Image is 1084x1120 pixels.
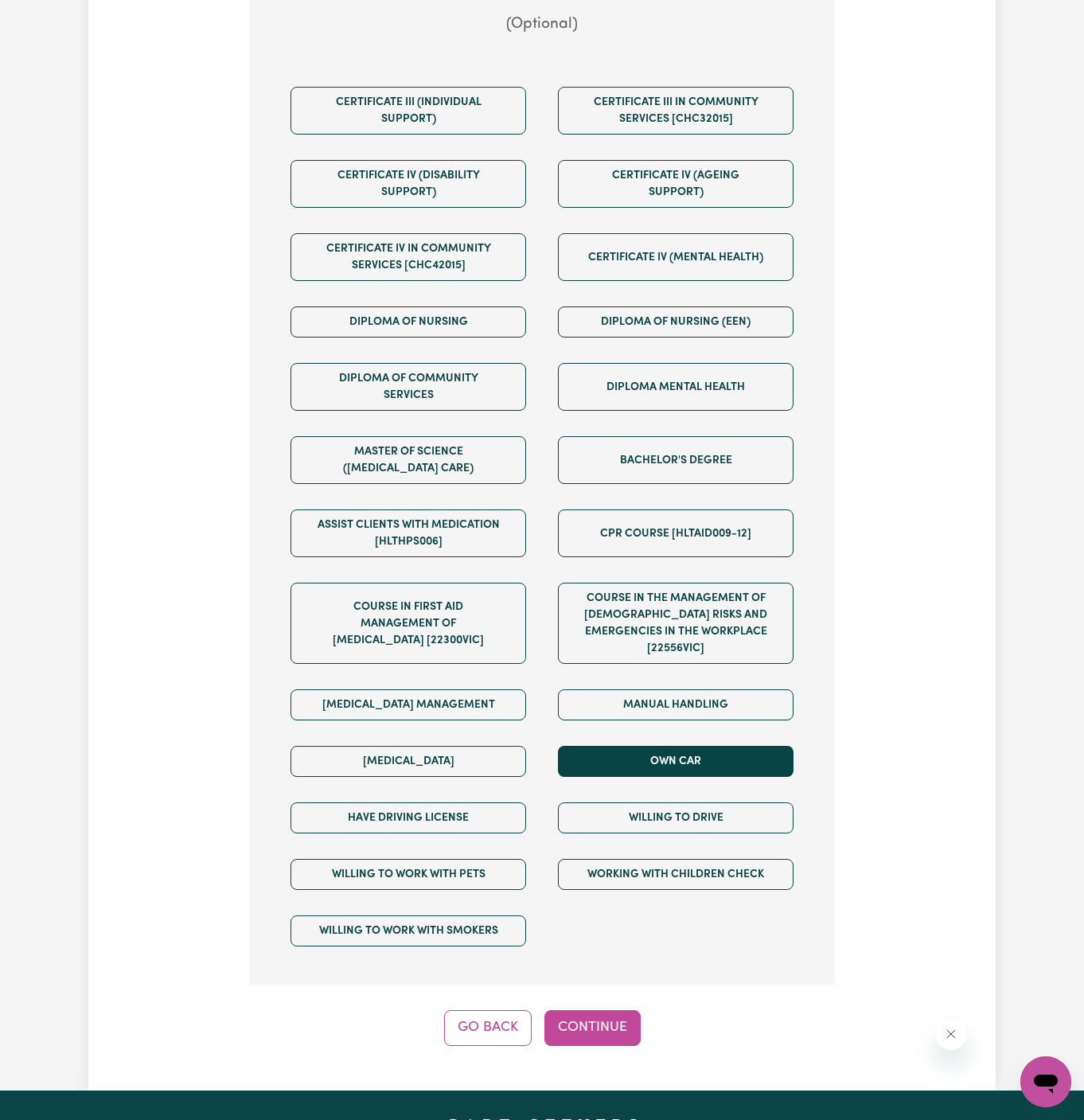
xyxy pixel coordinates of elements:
button: Willing to work with smokers [290,915,526,946]
button: Certificate IV (Mental Health) [558,233,794,281]
iframe: Button to launch messaging window [1020,1056,1071,1107]
button: Certificate IV (Ageing Support) [558,160,794,208]
button: Certificate III (Individual Support) [290,87,526,135]
button: [MEDICAL_DATA] [290,746,526,777]
p: (Optional) [275,14,809,37]
button: Diploma of Nursing (EEN) [558,306,794,338]
button: Certificate IV (Disability Support) [290,160,526,208]
button: Own Car [558,746,794,777]
button: [MEDICAL_DATA] Management [290,689,526,720]
button: Master of Science ([MEDICAL_DATA] Care) [290,436,526,484]
button: Course in First Aid Management of [MEDICAL_DATA] [22300VIC] [290,583,526,664]
button: Continue [544,1010,641,1045]
iframe: Close message [935,1018,967,1050]
button: Diploma of Community Services [290,363,526,411]
button: Certificate III in Community Services [CHC32015] [558,87,794,135]
button: CPR Course [HLTAID009-12] [558,509,794,557]
button: Willing to work with pets [290,859,526,890]
button: Assist clients with medication [HLTHPS006] [290,509,526,557]
button: Working with Children Check [558,859,794,890]
button: Go Back [444,1010,532,1045]
button: Diploma of Nursing [290,306,526,338]
button: Course in the Management of [DEMOGRAPHIC_DATA] Risks and Emergencies in the Workplace [22556VIC] [558,583,794,664]
button: Have driving license [290,802,526,833]
button: Manual Handling [558,689,794,720]
span: Need any help? [10,11,96,24]
button: Certificate IV in Community Services [CHC42015] [290,233,526,281]
button: Diploma Mental Health [558,363,794,411]
button: Bachelor's Degree [558,436,794,484]
button: Willing to drive [558,802,794,833]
